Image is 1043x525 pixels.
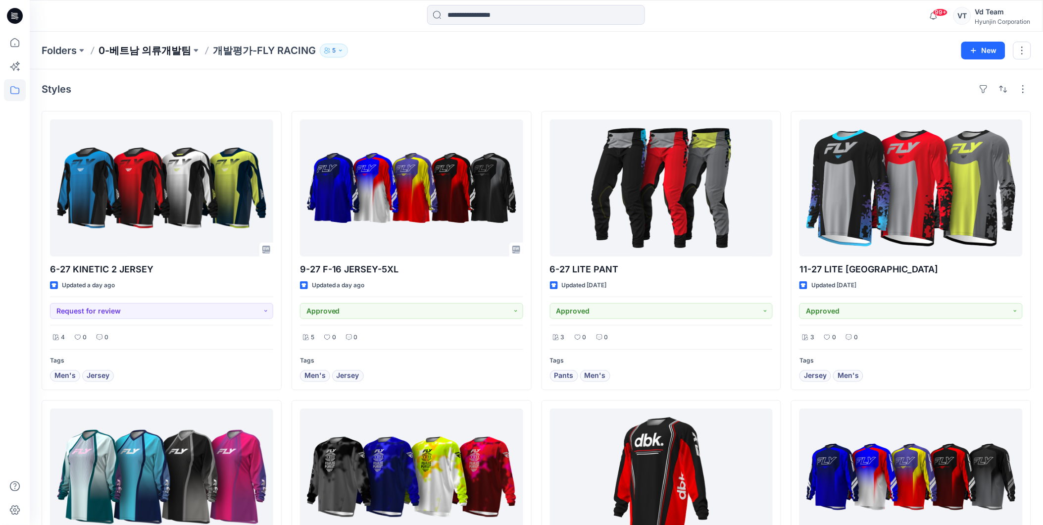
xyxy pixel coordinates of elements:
p: Updated [DATE] [811,280,856,291]
a: 6-27 LITE PANT [550,119,773,257]
a: 6-27 KINETIC 2 JERSEY [50,119,273,257]
button: New [961,42,1005,59]
p: Tags [50,356,273,366]
button: 5 [320,44,348,57]
p: 6-27 LITE PANT [550,262,773,276]
div: Hyunjin Corporation [975,18,1031,25]
p: 0 [832,332,836,343]
p: 3 [561,332,565,343]
p: 3 [810,332,814,343]
p: 9-27 F-16 JERSEY-5XL [300,262,523,276]
p: Tags [550,356,773,366]
span: Jersey [804,370,827,382]
p: Updated [DATE] [562,280,607,291]
span: Men's [54,370,76,382]
p: 0 [332,332,336,343]
p: 5 [311,332,314,343]
a: 11-27 LITE JERSEY [799,119,1023,257]
p: Updated a day ago [62,280,115,291]
span: Jersey [337,370,359,382]
p: 0 [83,332,87,343]
span: 99+ [933,8,948,16]
span: Men's [304,370,326,382]
div: VT [953,7,971,25]
span: Men's [838,370,859,382]
span: Men's [585,370,606,382]
p: 0 [104,332,108,343]
p: Tags [799,356,1023,366]
p: Tags [300,356,523,366]
span: Pants [554,370,574,382]
div: Vd Team [975,6,1031,18]
p: Updated a day ago [312,280,365,291]
p: 6-27 KINETIC 2 JERSEY [50,262,273,276]
p: 개발평가-FLY RACING [213,44,316,57]
p: 0 [354,332,358,343]
p: 4 [61,332,65,343]
p: 0 [583,332,587,343]
span: Jersey [87,370,109,382]
p: 0 [604,332,608,343]
a: 0-베트남 의류개발팀 [99,44,191,57]
p: 5 [332,45,336,56]
h4: Styles [42,83,71,95]
a: Folders [42,44,77,57]
a: 9-27 F-16 JERSEY-5XL [300,119,523,257]
p: 0 [854,332,858,343]
p: 11-27 LITE [GEOGRAPHIC_DATA] [799,262,1023,276]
